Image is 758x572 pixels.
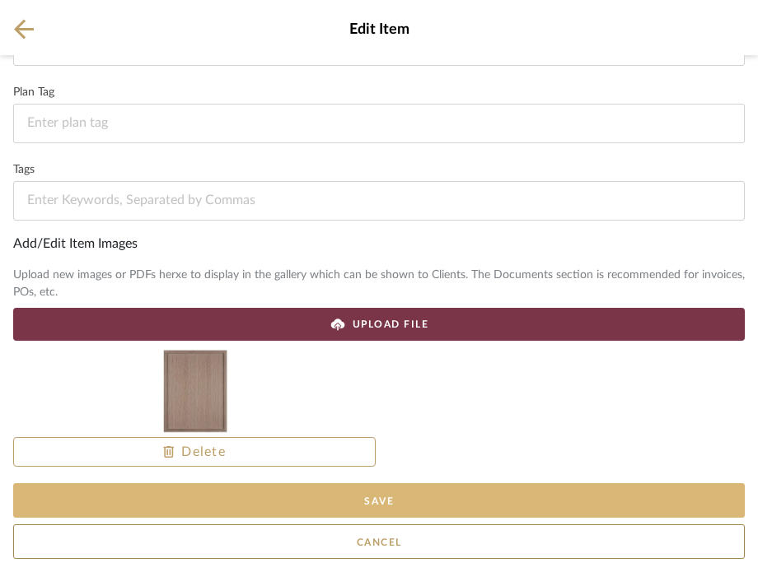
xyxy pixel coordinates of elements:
[13,88,745,97] label: Plan Tag
[13,181,745,221] input: Enter Keywords, Separated by Commas
[13,267,745,301] div: Upload new images or PDFs herxe to display in the gallery which can be shown to Clients. The Docu...
[163,442,226,462] span: Delete
[13,165,745,174] label: Tags
[13,437,376,467] button: Delete
[13,483,745,518] button: Save
[353,317,429,332] span: UPLOAD FILE
[13,104,745,143] input: Enter plan tag
[13,234,745,253] div: Add/Edit Item Images
[13,524,745,559] button: Cancel
[13,19,745,41] span: Edit Item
